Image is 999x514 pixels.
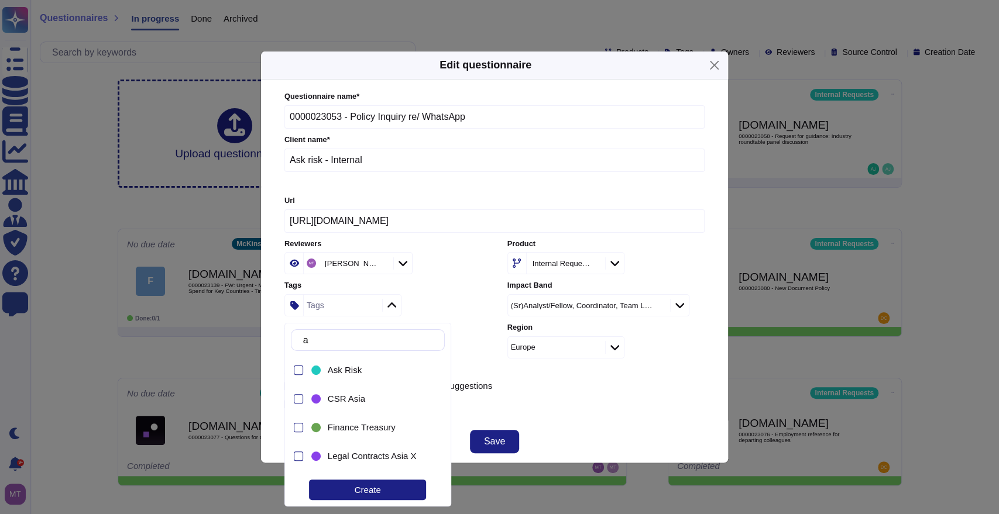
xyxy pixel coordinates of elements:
[328,422,396,433] span: Finance Treasury
[325,260,379,267] div: [PERSON_NAME]
[328,365,428,375] div: Ask Risk
[309,392,323,406] div: CSR Asia
[507,240,705,248] label: Product
[328,365,362,375] span: Ask Risk
[328,394,428,404] div: CSR Asia
[511,343,535,351] div: Europe
[284,136,705,144] label: Client name
[309,471,432,498] div: Legal Contracts Americas
[328,422,428,433] div: Finance Treasury
[309,449,323,463] div: Legal Contracts Asia X
[507,324,705,332] label: Region
[307,301,324,309] div: Tags
[511,302,655,309] div: (Sr)Analyst/Fellow, Coordinator, Team Leader
[484,437,505,446] span: Save
[284,197,705,205] label: Url
[309,357,432,383] div: Ask Risk
[284,282,482,289] label: Tags
[328,451,428,461] div: Legal Contracts Asia X
[328,451,417,461] span: Legal Contracts Asia X
[309,443,432,469] div: Legal Contracts Asia X
[309,420,323,434] div: Finance Treasury
[507,282,705,289] label: Impact Band
[297,330,444,350] input: Search by keywords
[309,414,432,440] div: Finance Treasury
[284,369,705,377] label: Suggestion source control
[284,209,705,233] input: Online platform url
[309,363,323,377] div: Ask Risk
[284,105,705,129] input: Enter questionnaire name
[307,258,316,268] img: user
[328,394,365,404] span: CSR Asia
[470,430,519,453] button: Save
[284,240,482,248] label: Reviewers
[705,56,723,74] button: Close
[309,385,432,412] div: CSR Asia
[284,93,705,101] label: Questionnaire name
[440,57,531,73] h5: Edit questionnaire
[284,149,705,172] input: Enter company name of the client
[533,260,591,267] div: Internal Requests
[309,479,426,500] div: Create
